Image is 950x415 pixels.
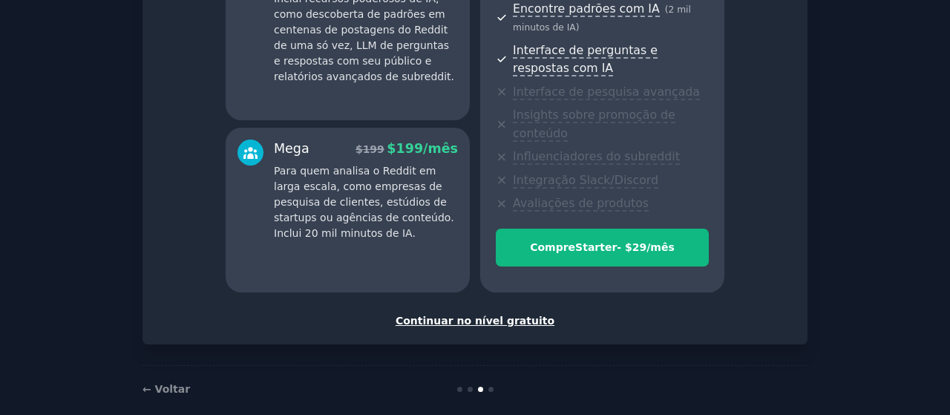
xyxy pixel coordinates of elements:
[396,141,424,156] font: 199
[513,108,675,140] font: Insights sobre promoção de conteúdo
[646,241,675,253] font: /mês
[387,141,396,156] font: $
[142,383,190,395] a: ← Voltar
[513,85,700,99] font: Interface de pesquisa avançada
[423,141,458,156] font: /mês
[513,149,680,163] font: Influenciadores do subreddit
[513,196,649,210] font: Avaliações de produtos
[617,241,632,253] font: - $
[396,315,554,327] font: Continuar no nível gratuito
[513,173,658,187] font: Integração Slack/Discord
[356,143,363,155] font: $
[632,241,646,253] font: 29
[576,22,580,33] font: )
[530,241,575,253] font: Compre
[274,165,454,239] font: Para quem analisa o Reddit em larga escala, como empresas de pesquisa de clientes, estúdios de st...
[513,4,691,33] font: 2 mil minutos de IA
[363,143,384,155] font: 199
[274,141,309,156] font: Mega
[513,43,658,76] font: Interface de perguntas e respostas com IA
[496,229,709,267] button: CompreStarter- $29/mês
[575,241,617,253] font: Starter
[665,4,669,15] font: (
[513,1,660,16] font: Encontre padrões com IA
